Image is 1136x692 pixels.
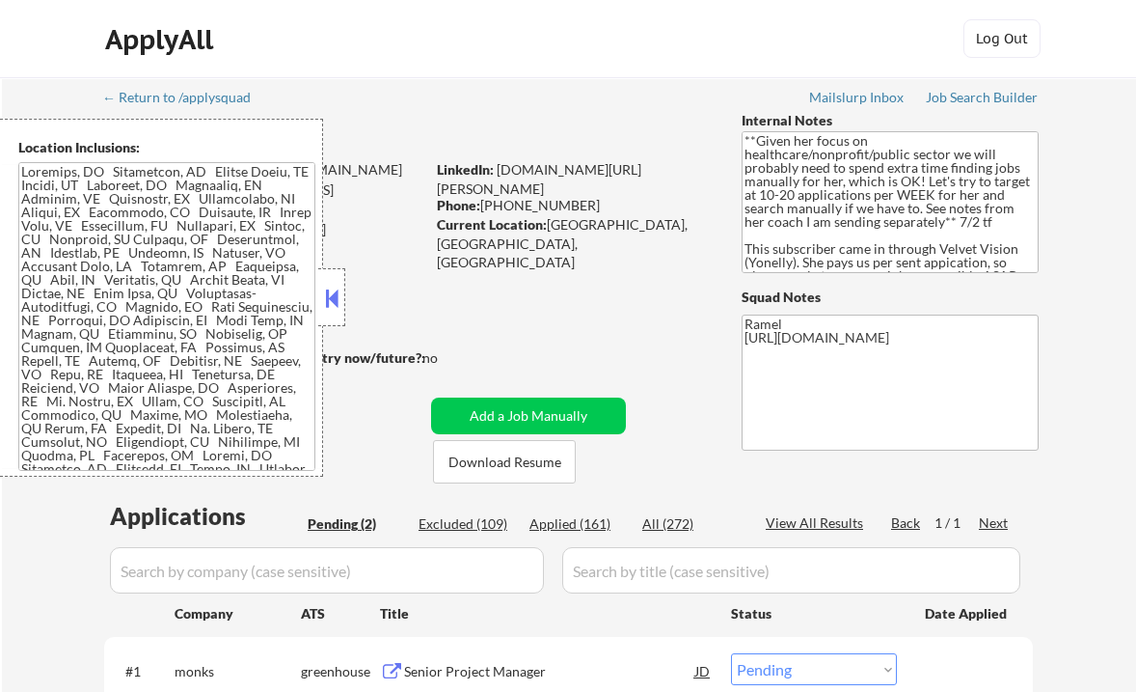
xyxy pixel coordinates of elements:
button: Log Out [963,19,1041,58]
div: greenhouse [301,662,380,681]
div: Senior Project Manager [404,662,695,681]
div: All (272) [642,514,739,534]
div: Back [891,513,922,533]
div: Date Applied [925,604,1010,623]
div: Mailslurp Inbox [809,91,906,104]
div: Excluded (109) [419,514,515,534]
div: Company [175,604,301,623]
div: JD [693,653,713,688]
div: View All Results [766,513,869,533]
div: ATS [301,604,380,623]
strong: Phone: [437,197,480,213]
div: #1 [125,662,159,681]
a: Mailslurp Inbox [809,90,906,109]
div: [GEOGRAPHIC_DATA], [GEOGRAPHIC_DATA], [GEOGRAPHIC_DATA] [437,215,710,272]
div: ← Return to /applysquad [102,91,269,104]
strong: Current Location: [437,216,547,233]
div: Pending (2) [308,514,404,534]
div: no [422,348,477,368]
div: Squad Notes [742,288,1039,307]
div: [PHONE_NUMBER] [437,196,710,215]
div: Internal Notes [742,111,1039,130]
input: Search by title (case sensitive) [562,547,1020,594]
input: Search by company (case sensitive) [110,547,544,594]
div: monks [175,662,301,681]
div: Job Search Builder [926,91,1039,104]
div: Status [731,595,897,630]
a: ← Return to /applysquad [102,90,269,109]
a: [DOMAIN_NAME][URL][PERSON_NAME] [437,161,641,197]
div: 1 / 1 [934,513,979,533]
div: Applied (161) [529,514,626,534]
div: Location Inclusions: [18,138,315,157]
div: Next [979,513,1010,533]
strong: LinkedIn: [437,161,494,178]
button: Download Resume [433,440,576,484]
div: Title [380,604,713,623]
a: Job Search Builder [926,90,1039,109]
div: Applications [110,505,301,528]
button: Add a Job Manually [431,398,626,434]
div: ApplyAll [105,23,219,56]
